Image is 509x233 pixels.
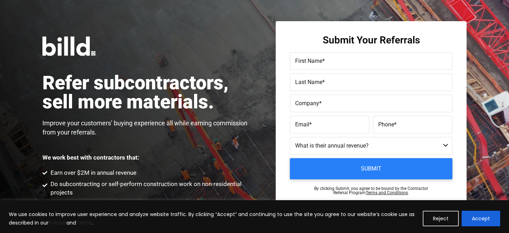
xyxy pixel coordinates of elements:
span: Email [295,121,309,128]
p: Improve your customers’ buying experience all while earning commission from your referrals. [42,119,255,137]
span: Phone [378,121,394,128]
button: Reject [423,211,459,226]
span: Last Name [295,79,322,85]
h3: Submit Your Referrals [323,35,420,45]
a: Policies [48,219,66,226]
p: We work best with contractors that: [42,155,139,161]
a: Terms [76,219,92,226]
p: We use cookies to improve user experience and analyze website traffic. By clicking “Accept” and c... [9,210,417,227]
p: By clicking Submit, you agree to be bound by the Contractor Referral Program . [314,186,428,195]
span: Company [295,100,319,107]
span: Earn over $2M in annual revenue [49,169,136,177]
h1: Refer subcontractors, sell more materials. [42,73,255,112]
input: Submit [290,158,452,179]
button: Accept [462,211,500,226]
span: Do subcontracting or self-perform construction work on non-residential projects [49,180,255,197]
span: First Name [295,58,322,64]
a: Terms and Conditions [366,190,408,195]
